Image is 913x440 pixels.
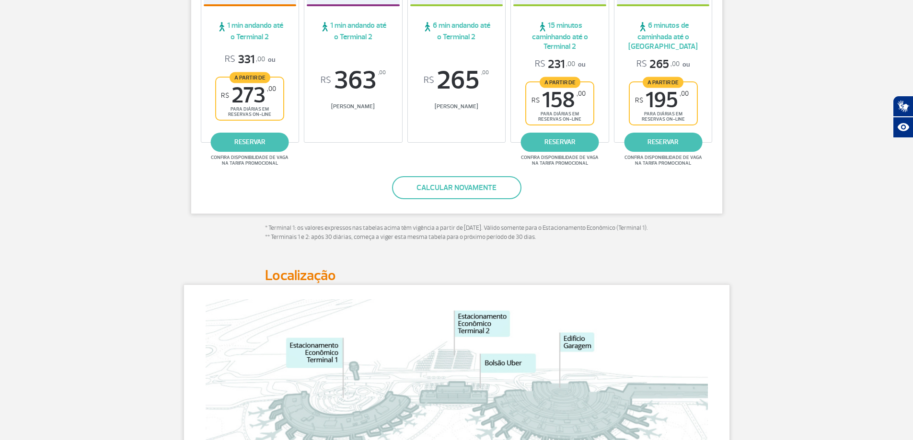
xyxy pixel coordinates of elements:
[224,106,275,117] span: para diárias em reservas on-line
[211,133,289,152] a: reservar
[636,57,690,72] p: ou
[481,68,489,78] sup: ,00
[893,96,913,138] div: Plugin de acessibilidade da Hand Talk.
[577,90,586,98] sup: ,00
[321,75,331,86] sup: R$
[410,103,503,110] span: [PERSON_NAME]
[535,57,585,72] p: ou
[209,155,290,166] span: Confira disponibilidade de vaga na tarifa promocional
[617,21,710,51] span: 6 minutos de caminhada até o [GEOGRAPHIC_DATA]
[307,68,400,93] span: 363
[532,96,540,104] sup: R$
[635,96,643,104] sup: R$
[230,72,270,83] span: A partir de
[680,90,689,98] sup: ,00
[636,57,680,72] span: 265
[225,52,275,67] p: ou
[532,90,586,111] span: 158
[378,68,386,78] sup: ,00
[624,133,702,152] a: reservar
[267,85,276,93] sup: ,00
[392,176,521,199] button: Calcular novamente
[307,103,400,110] span: [PERSON_NAME]
[424,75,434,86] sup: R$
[638,111,689,122] span: para diárias em reservas on-line
[204,21,297,42] span: 1 min andando até o Terminal 2
[635,90,689,111] span: 195
[535,57,575,72] span: 231
[520,155,600,166] span: Confira disponibilidade de vaga na tarifa promocional
[410,21,503,42] span: 6 min andando até o Terminal 2
[307,21,400,42] span: 1 min andando até o Terminal 2
[893,117,913,138] button: Abrir recursos assistivos.
[643,77,683,88] span: A partir de
[265,224,648,242] p: * Terminal 1: os valores expressos nas tabelas acima têm vigência a partir de [DATE]. Válido some...
[540,77,580,88] span: A partir de
[534,111,585,122] span: para diárias em reservas on-line
[513,21,606,51] span: 15 minutos caminhando até o Terminal 2
[221,85,276,106] span: 273
[410,68,503,93] span: 265
[521,133,599,152] a: reservar
[265,267,648,284] h2: Localização
[225,52,265,67] span: 331
[893,96,913,117] button: Abrir tradutor de língua de sinais.
[221,91,229,100] sup: R$
[623,155,704,166] span: Confira disponibilidade de vaga na tarifa promocional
